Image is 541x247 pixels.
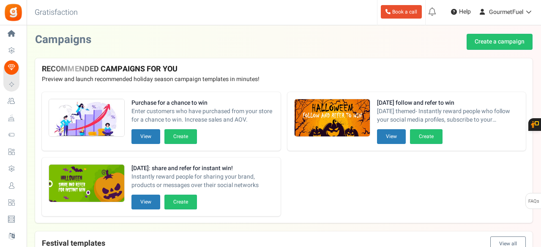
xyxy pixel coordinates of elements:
[131,195,160,209] button: View
[377,107,519,124] span: [DATE] themed- Instantly reward people who follow your social media profiles, subscribe to your n...
[131,129,160,144] button: View
[131,107,274,124] span: Enter customers who have purchased from your store for a chance to win. Increase sales and AOV.
[4,3,23,22] img: Gratisfaction
[164,129,197,144] button: Create
[131,99,274,107] strong: Purchase for a chance to win
[42,75,526,84] p: Preview and launch recommended holiday season campaign templates in minutes!
[164,195,197,209] button: Create
[377,129,406,144] button: View
[35,34,91,46] h2: Campaigns
[42,65,526,73] h4: RECOMMENDED CAMPAIGNS FOR YOU
[410,129,443,144] button: Create
[131,173,274,190] span: Instantly reward people for sharing your brand, products or messages over their social networks
[131,164,274,173] strong: [DATE]: share and refer for instant win!
[489,8,523,16] span: GourmetFuel
[377,99,519,107] strong: [DATE] follow and refer to win
[528,193,539,209] span: FAQs
[467,34,533,50] a: Create a campaign
[49,99,124,137] img: Recommended Campaigns
[25,4,87,21] h3: Gratisfaction
[49,165,124,203] img: Recommended Campaigns
[448,5,474,19] a: Help
[381,5,422,19] a: Book a call
[457,8,471,16] span: Help
[295,99,370,137] img: Recommended Campaigns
